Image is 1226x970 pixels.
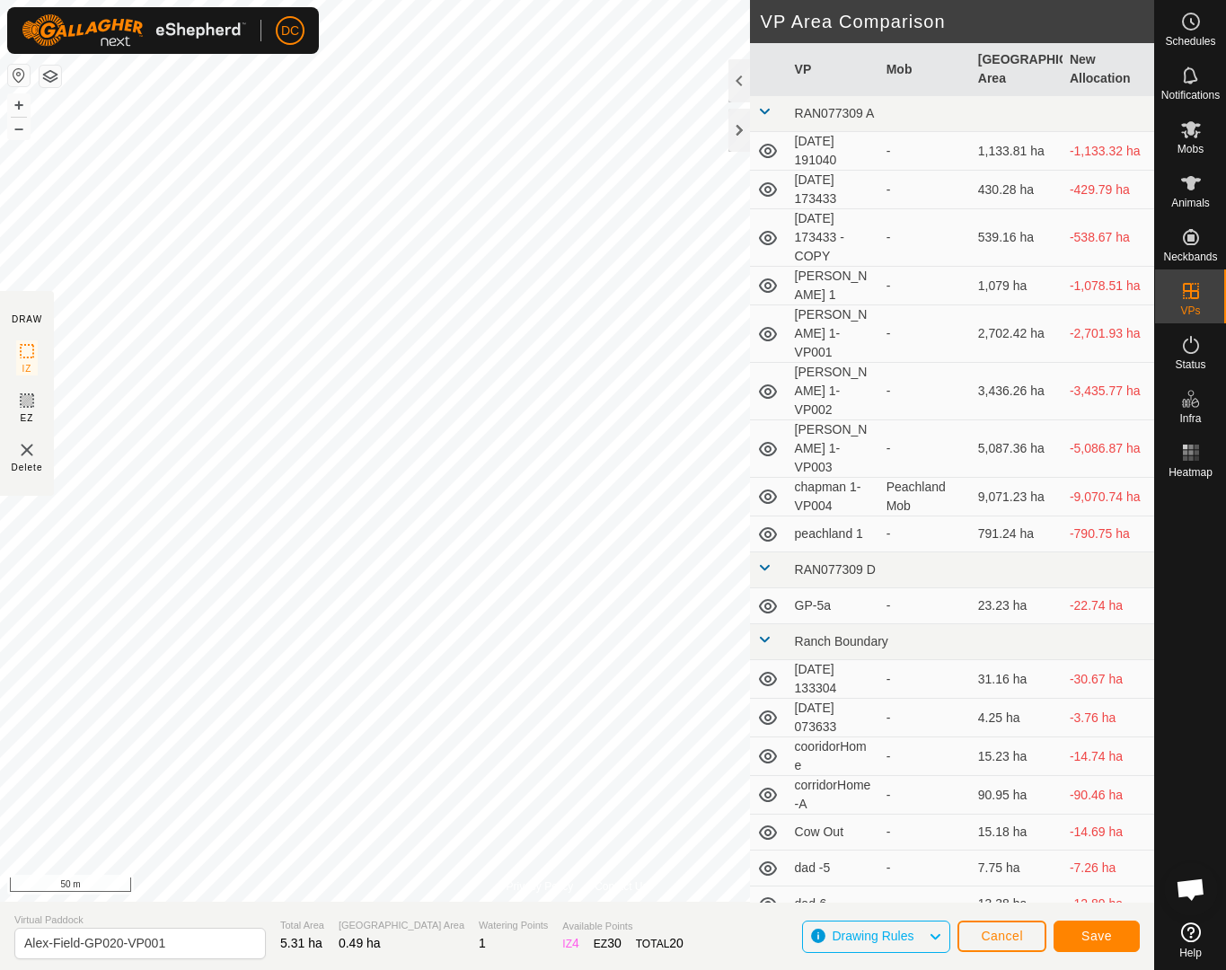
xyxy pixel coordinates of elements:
[886,525,964,543] div: -
[971,305,1063,363] td: 2,702.42 ha
[8,118,30,139] button: –
[22,362,32,375] span: IZ
[788,43,879,96] th: VP
[886,277,964,295] div: -
[1063,43,1154,96] th: New Allocation
[1063,737,1154,776] td: -14.74 ha
[788,516,879,552] td: peachland 1
[669,936,684,950] span: 20
[971,171,1063,209] td: 430.28 ha
[594,934,622,953] div: EZ
[506,878,573,895] a: Privacy Policy
[795,106,875,120] span: RAN077309 A
[832,929,913,943] span: Drawing Rules
[339,936,381,950] span: 0.49 ha
[21,411,34,425] span: EZ
[971,699,1063,737] td: 4.25 ha
[971,209,1063,267] td: 539.16 ha
[886,859,964,877] div: -
[971,267,1063,305] td: 1,079 ha
[971,737,1063,776] td: 15.23 ha
[1063,886,1154,922] td: -12.89 ha
[1063,851,1154,886] td: -7.26 ha
[788,851,879,886] td: dad -5
[886,895,964,913] div: -
[788,699,879,737] td: [DATE] 073633
[14,913,266,928] span: Virtual Paddock
[1171,198,1210,208] span: Animals
[788,737,879,776] td: cooridorHome
[1177,144,1204,154] span: Mobs
[971,132,1063,171] td: 1,133.81 ha
[971,43,1063,96] th: [GEOGRAPHIC_DATA] Area
[1081,929,1112,943] span: Save
[8,65,30,86] button: Reset Map
[280,918,324,933] span: Total Area
[1063,363,1154,420] td: -3,435.77 ha
[886,439,964,458] div: -
[1063,660,1154,699] td: -30.67 ha
[1165,36,1215,47] span: Schedules
[1180,305,1200,316] span: VPs
[8,94,30,116] button: +
[788,132,879,171] td: [DATE] 191040
[572,936,579,950] span: 4
[1063,171,1154,209] td: -429.79 ha
[339,918,464,933] span: [GEOGRAPHIC_DATA] Area
[886,382,964,401] div: -
[886,142,964,161] div: -
[795,562,876,577] span: RAN077309 D
[788,478,879,516] td: chapman 1-VP004
[971,516,1063,552] td: 791.24 ha
[886,181,964,199] div: -
[1063,132,1154,171] td: -1,133.32 ha
[879,43,971,96] th: Mob
[1155,915,1226,966] a: Help
[12,461,43,474] span: Delete
[12,313,42,326] div: DRAW
[795,634,888,648] span: Ranch Boundary
[1063,516,1154,552] td: -790.75 ha
[886,786,964,805] div: -
[1063,305,1154,363] td: -2,701.93 ha
[788,420,879,478] td: [PERSON_NAME] 1-VP003
[971,815,1063,851] td: 15.18 ha
[971,363,1063,420] td: 3,436.26 ha
[971,660,1063,699] td: 31.16 ha
[971,776,1063,815] td: 90.95 ha
[1063,478,1154,516] td: -9,070.74 ha
[788,886,879,922] td: dad-6
[957,921,1046,952] button: Cancel
[886,228,964,247] div: -
[281,22,299,40] span: DC
[1054,921,1140,952] button: Save
[788,267,879,305] td: [PERSON_NAME] 1
[971,886,1063,922] td: 13.38 ha
[788,171,879,209] td: [DATE] 173433
[22,14,246,47] img: Gallagher Logo
[886,747,964,766] div: -
[788,660,879,699] td: [DATE] 133304
[761,11,1154,32] h2: VP Area Comparison
[886,709,964,727] div: -
[788,588,879,624] td: GP-5a
[886,670,964,689] div: -
[607,936,622,950] span: 30
[1063,588,1154,624] td: -22.74 ha
[1063,420,1154,478] td: -5,086.87 ha
[886,596,964,615] div: -
[981,929,1023,943] span: Cancel
[1163,251,1217,262] span: Neckbands
[562,934,578,953] div: IZ
[886,478,964,516] div: Peachland Mob
[788,776,879,815] td: corridorHome-A
[788,363,879,420] td: [PERSON_NAME] 1-VP002
[1161,90,1220,101] span: Notifications
[1169,467,1213,478] span: Heatmap
[971,851,1063,886] td: 7.75 ha
[562,919,684,934] span: Available Points
[1164,862,1218,916] div: Open chat
[886,324,964,343] div: -
[1175,359,1205,370] span: Status
[479,936,486,950] span: 1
